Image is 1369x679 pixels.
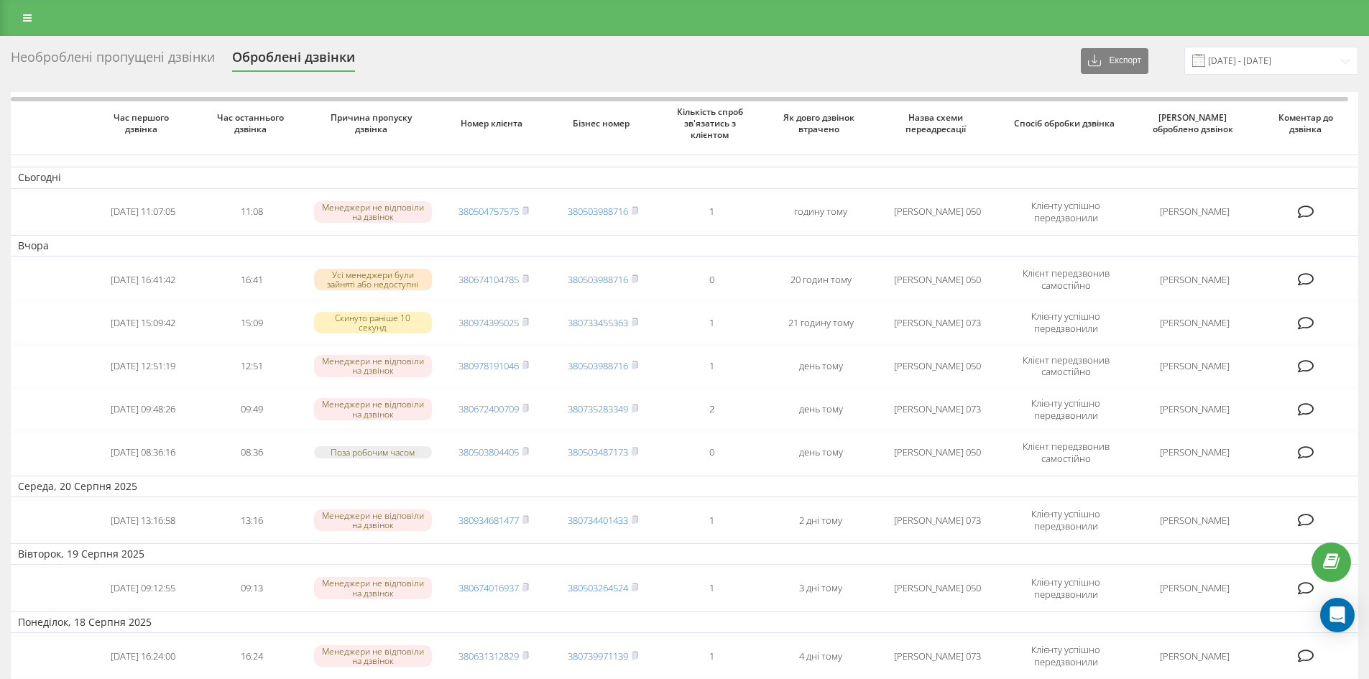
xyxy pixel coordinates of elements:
[451,118,537,129] span: Номер клієнта
[458,581,519,594] a: 380674016937
[88,259,198,300] td: [DATE] 16:41:42
[568,514,628,527] a: 380734401433
[1133,192,1257,232] td: [PERSON_NAME]
[232,50,355,72] div: Оброблені дзвінки
[88,346,198,386] td: [DATE] 12:51:19
[458,445,519,458] a: 380503804405
[766,500,875,540] td: 2 дні тому
[766,636,875,676] td: 4 дні тому
[1268,112,1347,134] span: Коментар до дзвінка
[198,568,307,608] td: 09:13
[888,112,987,134] span: Назва схеми переадресації
[458,514,519,527] a: 380934681477
[1133,568,1257,608] td: [PERSON_NAME]
[198,259,307,300] td: 16:41
[568,650,628,662] a: 380739971139
[11,235,1358,257] td: Вчора
[657,346,766,386] td: 1
[88,433,198,473] td: [DATE] 08:36:16
[314,446,432,458] div: Поза робочим часом
[88,302,198,343] td: [DATE] 15:09:42
[458,316,519,329] a: 380974395025
[11,611,1358,633] td: Понеділок, 18 Серпня 2025
[1000,389,1132,430] td: Клієнту успішно передзвонили
[458,650,519,662] a: 380631312829
[875,259,1000,300] td: [PERSON_NAME] 050
[314,398,432,420] div: Менеджери не відповіли на дзвінок
[875,636,1000,676] td: [PERSON_NAME] 073
[314,312,432,333] div: Скинуто раніше 10 секунд
[314,645,432,667] div: Менеджери не відповіли на дзвінок
[320,112,426,134] span: Причина пропуску дзвінка
[568,581,628,594] a: 380503264524
[657,500,766,540] td: 1
[1133,433,1257,473] td: [PERSON_NAME]
[875,433,1000,473] td: [PERSON_NAME] 050
[1000,259,1132,300] td: Клієнт передзвонив самостійно
[88,192,198,232] td: [DATE] 11:07:05
[1000,500,1132,540] td: Клієнту успішно передзвонили
[198,389,307,430] td: 09:49
[1000,433,1132,473] td: Клієнт передзвонив самостійно
[198,433,307,473] td: 08:36
[657,389,766,430] td: 2
[198,302,307,343] td: 15:09
[657,259,766,300] td: 0
[458,205,519,218] a: 380504757575
[568,273,628,286] a: 380503988716
[314,201,432,223] div: Менеджери не відповіли на дзвінок
[766,259,875,300] td: 20 годин тому
[766,192,875,232] td: годину тому
[314,577,432,599] div: Менеджери не відповіли на дзвінок
[458,273,519,286] a: 380674104785
[11,50,215,72] div: Необроблені пропущені дзвінки
[314,355,432,377] div: Менеджери не відповіли на дзвінок
[1133,389,1257,430] td: [PERSON_NAME]
[88,568,198,608] td: [DATE] 09:12:55
[875,500,1000,540] td: [PERSON_NAME] 073
[1133,500,1257,540] td: [PERSON_NAME]
[1000,192,1132,232] td: Клієнту успішно передзвонили
[657,568,766,608] td: 1
[657,433,766,473] td: 0
[1013,118,1120,129] span: Спосіб обробки дзвінка
[11,167,1358,188] td: Сьогодні
[657,192,766,232] td: 1
[568,402,628,415] a: 380735283349
[314,269,432,290] div: Усі менеджери були зайняті або недоступні
[657,302,766,343] td: 1
[1133,259,1257,300] td: [PERSON_NAME]
[1133,636,1257,676] td: [PERSON_NAME]
[875,346,1000,386] td: [PERSON_NAME] 050
[560,118,645,129] span: Бізнес номер
[1000,346,1132,386] td: Клієнт передзвонив самостійно
[875,568,1000,608] td: [PERSON_NAME] 050
[1320,598,1355,632] div: Open Intercom Messenger
[1133,346,1257,386] td: [PERSON_NAME]
[210,112,295,134] span: Час останнього дзвінка
[657,636,766,676] td: 1
[568,205,628,218] a: 380503988716
[11,476,1358,497] td: Середа, 20 Серпня 2025
[1000,636,1132,676] td: Клієнту успішно передзвонили
[568,316,628,329] a: 380733455363
[198,346,307,386] td: 12:51
[875,192,1000,232] td: [PERSON_NAME] 050
[778,112,864,134] span: Як довго дзвінок втрачено
[88,636,198,676] td: [DATE] 16:24:00
[766,389,875,430] td: день тому
[11,543,1358,565] td: Вівторок, 19 Серпня 2025
[198,636,307,676] td: 16:24
[198,500,307,540] td: 13:16
[1133,302,1257,343] td: [PERSON_NAME]
[88,389,198,430] td: [DATE] 09:48:26
[766,302,875,343] td: 21 годину тому
[766,433,875,473] td: день тому
[198,192,307,232] td: 11:08
[314,509,432,531] div: Менеджери не відповіли на дзвінок
[1000,568,1132,608] td: Клієнту успішно передзвонили
[669,106,755,140] span: Кількість спроб зв'язатись з клієнтом
[568,359,628,372] a: 380503988716
[1081,48,1148,74] button: Експорт
[766,568,875,608] td: 3 дні тому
